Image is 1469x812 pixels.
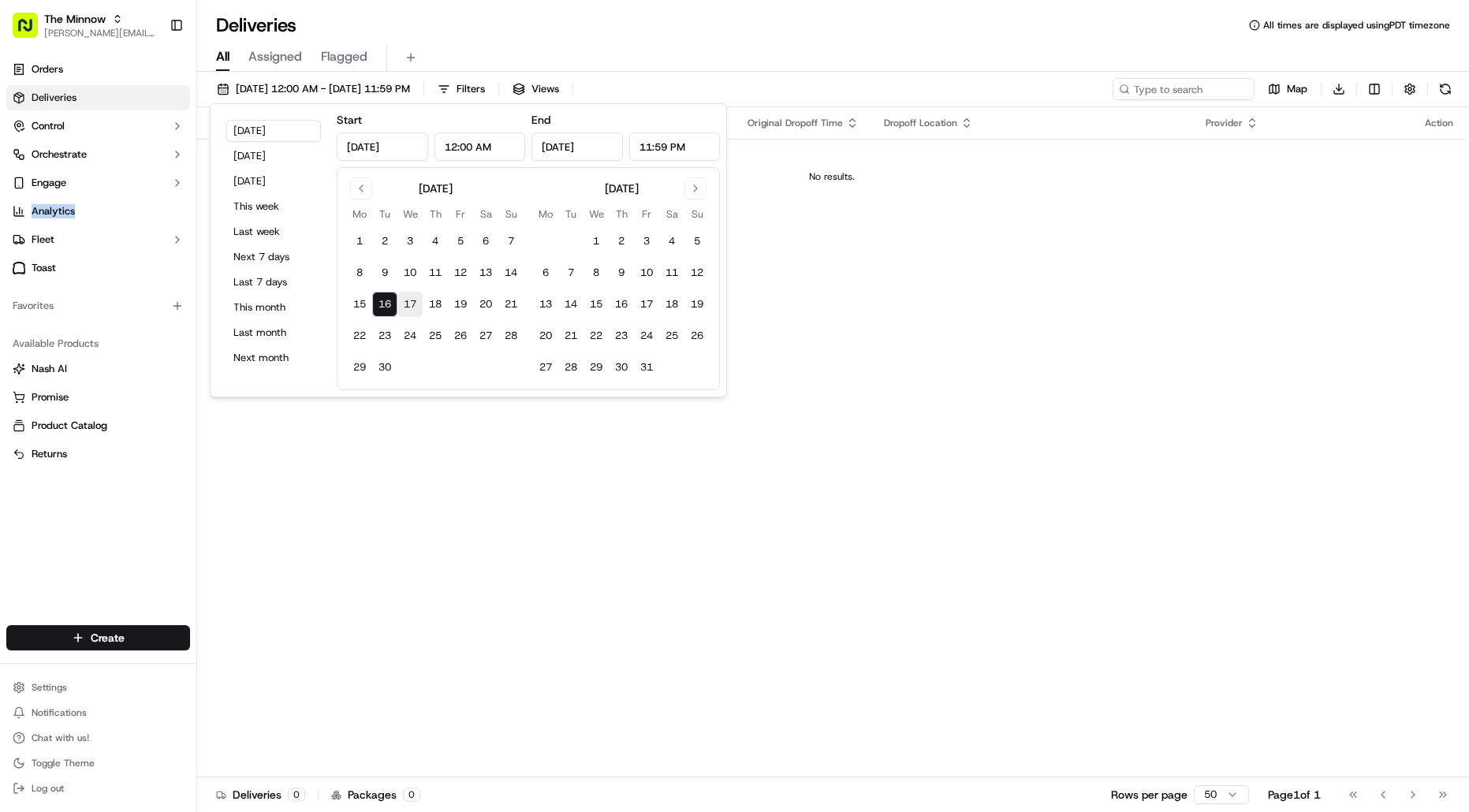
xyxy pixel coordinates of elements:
button: 7 [558,260,583,285]
div: 💻 [133,311,146,324]
span: Product Catalog [32,419,107,433]
span: Original Dropoff Time [748,117,843,129]
p: Welcome 👋 [16,63,287,88]
button: [DATE] [226,145,321,167]
span: • [131,244,136,257]
th: Monday [533,206,558,222]
a: Product Catalog [13,419,184,433]
button: [DATE] [226,170,321,192]
span: Map [1287,82,1307,96]
button: 17 [397,292,423,317]
button: 4 [423,229,448,254]
button: 6 [473,229,498,254]
span: Notifications [32,706,87,719]
span: Settings [32,681,67,694]
button: Log out [6,777,190,799]
button: 9 [609,260,634,285]
th: Tuesday [372,206,397,222]
button: Create [6,625,190,650]
button: 19 [684,292,710,317]
button: 28 [498,323,524,348]
div: 📗 [16,311,28,324]
button: 6 [533,260,558,285]
button: Last month [226,322,321,344]
button: 15 [583,292,609,317]
button: Fleet [6,227,190,252]
button: 20 [533,323,558,348]
button: 2 [609,229,634,254]
span: Create [91,630,125,646]
button: 25 [423,323,448,348]
div: Past conversations [16,205,106,218]
span: Filters [457,82,485,96]
button: The Minnow [44,11,106,27]
button: Filters [431,78,492,100]
span: 4:34 PM [140,244,177,257]
a: Analytics [6,199,190,224]
span: Engage [32,176,66,190]
h1: Deliveries [216,13,296,38]
input: Time [629,132,721,161]
div: [DATE] [419,181,453,196]
button: 28 [558,355,583,380]
button: Nash AI [6,356,190,382]
div: Page 1 of 1 [1268,787,1321,803]
div: Available Products [6,331,190,356]
button: [PERSON_NAME][EMAIL_ADDRESS][DOMAIN_NAME] [44,27,157,39]
div: Packages [331,787,420,803]
button: 22 [347,323,372,348]
button: The Minnow[PERSON_NAME][EMAIL_ADDRESS][DOMAIN_NAME] [6,6,163,44]
button: 10 [634,260,659,285]
span: Flagged [321,47,367,66]
input: Got a question? Start typing here... [41,102,284,118]
button: Promise [6,385,190,410]
button: [DATE] 12:00 AM - [DATE] 11:59 PM [210,78,417,100]
div: Action [1425,117,1453,129]
button: 13 [473,260,498,285]
button: Engage [6,170,190,196]
a: Powered byPylon [111,348,191,360]
a: Nash AI [13,362,184,376]
button: Orchestrate [6,142,190,167]
a: Promise [13,390,184,404]
button: 18 [659,292,684,317]
button: Go to previous month [350,177,372,199]
th: Wednesday [583,206,609,222]
button: 22 [583,323,609,348]
th: Wednesday [397,206,423,222]
th: Thursday [423,206,448,222]
p: Rows per page [1111,787,1188,803]
div: We're available if you need us! [71,166,217,179]
button: Settings [6,676,190,698]
img: Nash [16,16,47,47]
span: [DATE] 12:00 AM - [DATE] 11:59 PM [236,82,410,96]
th: Tuesday [558,206,583,222]
button: 27 [533,355,558,380]
div: 0 [403,788,420,802]
button: Last 7 days [226,271,321,293]
button: 12 [684,260,710,285]
button: 20 [473,292,498,317]
button: 14 [498,260,524,285]
button: Chat with us! [6,727,190,749]
span: Dropoff Location [884,117,957,129]
span: [PERSON_NAME] [49,244,128,257]
button: Go to next month [684,177,707,199]
div: Favorites [6,293,190,318]
img: Toast logo [13,262,25,274]
span: API Documentation [149,310,253,326]
span: All times are displayed using PDT timezone [1263,19,1450,32]
span: All [216,47,229,66]
th: Friday [634,206,659,222]
a: Toast [6,255,190,281]
button: 21 [498,292,524,317]
button: 24 [634,323,659,348]
span: Returns [32,447,67,461]
th: Thursday [609,206,634,222]
button: 8 [583,260,609,285]
div: 0 [288,788,305,802]
button: 2 [372,229,397,254]
button: 11 [423,260,448,285]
